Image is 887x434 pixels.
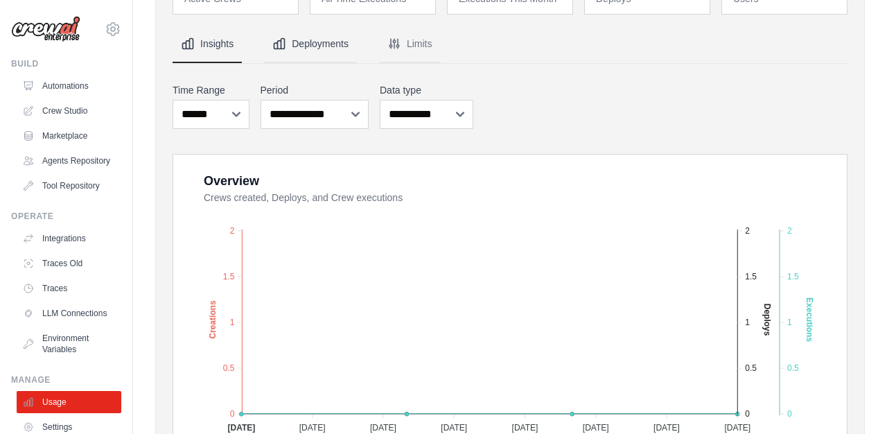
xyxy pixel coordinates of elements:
tspan: 0.5 [745,363,757,373]
button: Deployments [264,26,357,63]
tspan: 1.5 [745,272,757,281]
tspan: 1.5 [223,272,235,281]
div: Operate [11,211,121,222]
tspan: [DATE] [512,423,538,433]
tspan: [DATE] [583,423,609,433]
a: Marketplace [17,125,121,147]
tspan: 0.5 [787,363,799,373]
tspan: [DATE] [370,423,396,433]
text: Executions [805,297,814,342]
a: LLM Connections [17,302,121,324]
tspan: 1 [745,318,750,327]
text: Creations [208,300,218,339]
tspan: [DATE] [299,423,326,433]
label: Data type [380,83,473,97]
tspan: [DATE] [653,423,680,433]
a: Agents Repository [17,150,121,172]
label: Time Range [173,83,249,97]
tspan: 1 [787,318,792,327]
a: Usage [17,391,121,413]
img: Logo [11,16,80,42]
tspan: 2 [230,226,235,236]
tspan: 0.5 [223,363,235,373]
a: Traces Old [17,252,121,275]
tspan: [DATE] [724,423,750,433]
tspan: 0 [745,409,750,419]
text: Deploys [762,304,772,336]
div: Build [11,58,121,69]
tspan: [DATE] [227,423,255,433]
a: Environment Variables [17,327,121,361]
button: Insights [173,26,242,63]
tspan: 0 [787,409,792,419]
div: Overview [204,171,259,191]
nav: Tabs [173,26,848,63]
a: Automations [17,75,121,97]
button: Limits [379,26,441,63]
tspan: 0 [230,409,235,419]
tspan: [DATE] [441,423,467,433]
tspan: 1.5 [787,272,799,281]
a: Traces [17,277,121,300]
tspan: 2 [787,226,792,236]
a: Tool Repository [17,175,121,197]
a: Crew Studio [17,100,121,122]
div: Manage [11,374,121,385]
a: Integrations [17,227,121,250]
dt: Crews created, Deploys, and Crew executions [204,191,830,205]
tspan: 1 [230,318,235,327]
tspan: 2 [745,226,750,236]
label: Period [261,83,369,97]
